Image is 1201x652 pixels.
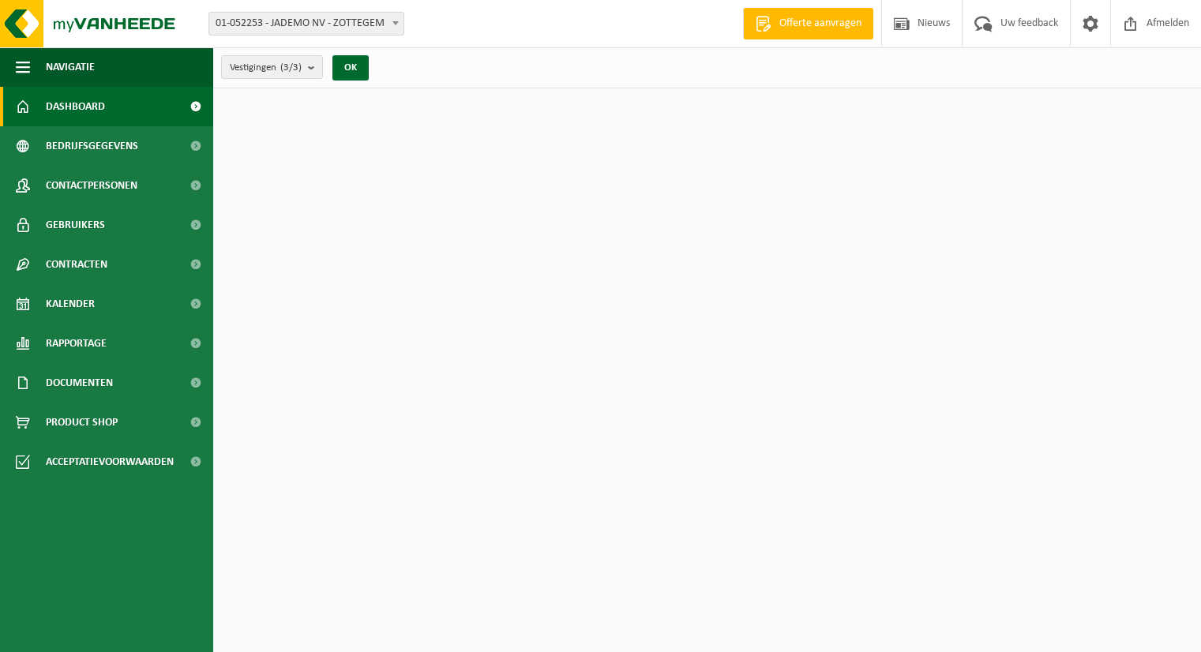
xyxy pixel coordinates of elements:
[743,8,873,39] a: Offerte aanvragen
[46,442,174,482] span: Acceptatievoorwaarden
[46,166,137,205] span: Contactpersonen
[209,13,403,35] span: 01-052253 - JADEMO NV - ZOTTEGEM
[46,126,138,166] span: Bedrijfsgegevens
[46,363,113,403] span: Documenten
[280,62,302,73] count: (3/3)
[46,245,107,284] span: Contracten
[46,284,95,324] span: Kalender
[208,12,404,36] span: 01-052253 - JADEMO NV - ZOTTEGEM
[775,16,865,32] span: Offerte aanvragen
[46,87,105,126] span: Dashboard
[221,55,323,79] button: Vestigingen(3/3)
[46,205,105,245] span: Gebruikers
[46,324,107,363] span: Rapportage
[46,403,118,442] span: Product Shop
[46,47,95,87] span: Navigatie
[230,56,302,80] span: Vestigingen
[332,55,369,81] button: OK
